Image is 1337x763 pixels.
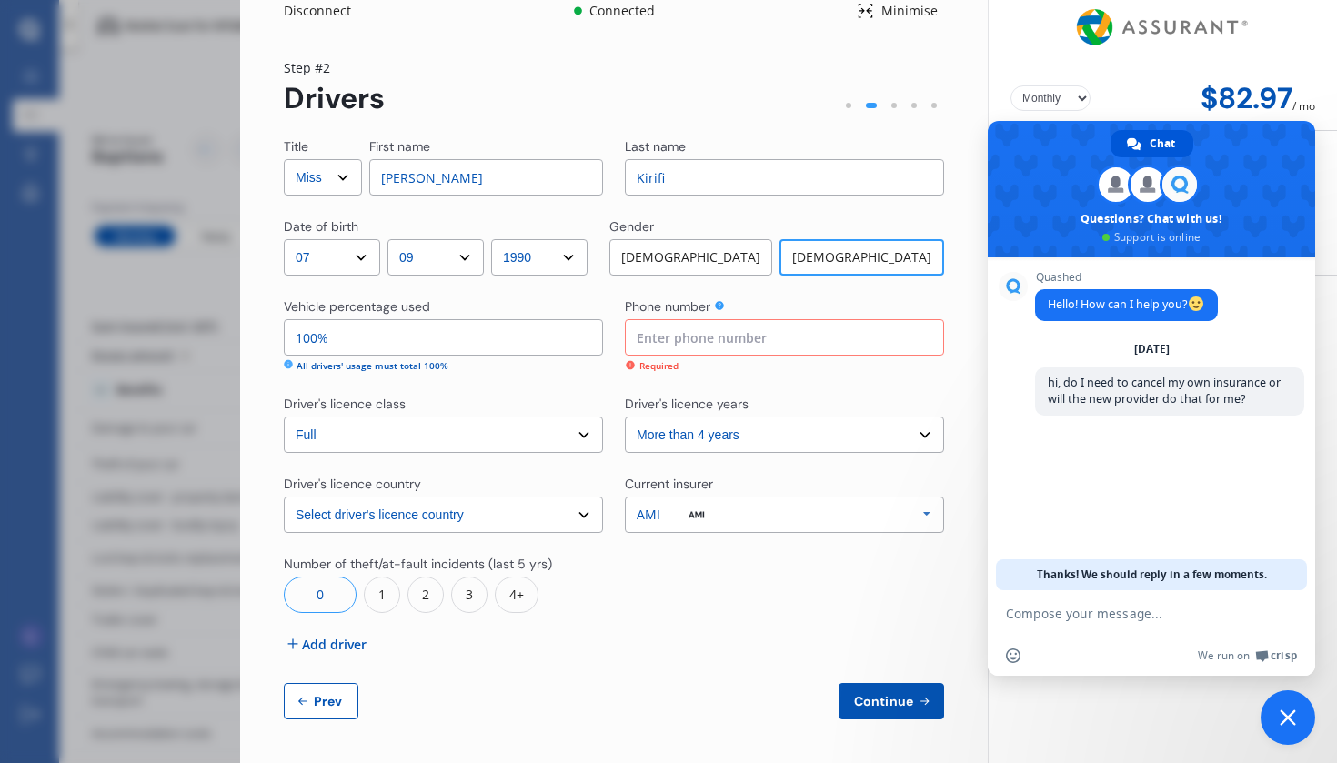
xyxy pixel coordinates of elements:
[297,359,448,373] div: All drivers' usage must total 100%
[1111,130,1193,157] a: Chat
[1201,82,1292,115] div: $82.97
[625,137,686,156] div: Last name
[284,577,357,613] div: 0
[673,506,721,524] img: AMI-text-1.webp
[625,159,944,196] input: Enter last name
[284,82,385,115] div: Drivers
[1035,271,1218,284] span: Quashed
[1150,130,1175,157] span: Chat
[1006,648,1020,663] span: Insert an emoji
[407,577,444,613] div: 2
[451,577,488,613] div: 3
[850,694,917,708] span: Continue
[1134,344,1170,355] div: [DATE]
[637,508,660,521] div: AMI
[284,2,371,20] div: Disconnect
[779,239,944,276] div: [DEMOGRAPHIC_DATA]
[1198,648,1250,663] span: We run on
[302,635,367,654] span: Add driver
[1048,375,1281,407] span: hi, do I need to cancel my own insurance or will the new provider do that for me?
[839,683,944,719] button: Continue
[369,137,430,156] div: First name
[609,239,772,276] div: [DEMOGRAPHIC_DATA]
[284,683,358,719] button: Prev
[1271,648,1297,663] span: Crisp
[1037,559,1267,590] span: Thanks! We should reply in a few moments.
[284,475,421,493] div: Driver's licence country
[625,395,749,413] div: Driver's licence years
[310,694,347,708] span: Prev
[625,475,713,493] div: Current insurer
[1261,690,1315,745] a: Close chat
[1006,590,1261,636] textarea: Compose your message...
[1198,648,1297,663] a: We run onCrisp
[369,159,603,196] input: Enter first name
[284,395,406,413] div: Driver's licence class
[609,217,654,236] div: Gender
[284,58,385,77] div: Step # 2
[364,577,400,613] div: 1
[625,297,710,316] div: Phone number
[284,137,308,156] div: Title
[495,577,538,613] div: 4+
[284,555,552,573] div: Number of theft/at-fault incidents (last 5 yrs)
[1292,82,1315,115] div: / mo
[1048,296,1205,312] span: Hello! How can I help you?
[586,2,658,20] div: Connected
[284,297,430,316] div: Vehicle percentage used
[284,217,358,236] div: Date of birth
[639,359,679,373] div: Required
[874,2,944,20] div: Minimise
[625,319,944,356] input: Enter phone number
[284,319,603,356] input: Enter percentage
